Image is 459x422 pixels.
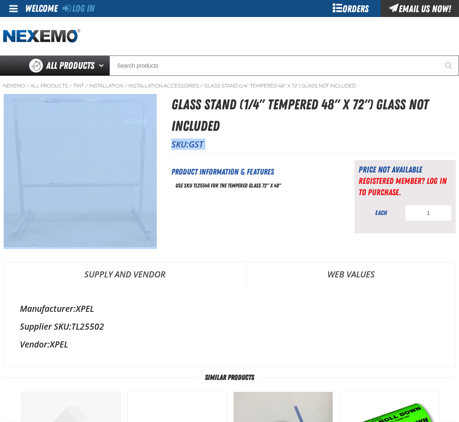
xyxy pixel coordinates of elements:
[20,303,76,314] label: Manufacturer:
[124,83,127,89] span: /
[89,83,123,89] a: Installation
[359,209,403,217] div: each
[20,321,71,332] label: Supplier SKU:
[405,205,452,221] input: Product Quantity
[247,262,456,286] a: Web Values
[109,55,459,76] input: Search
[189,139,203,150] span: GST
[69,83,72,89] span: /
[85,83,88,89] span: /
[30,83,68,89] a: All Products
[20,303,439,314] div: XPEL
[204,83,356,89] a: Glass Stand (1/4" Tempered 48" x 72") Glass not included
[20,339,50,350] label: Vendor:
[439,55,459,76] button: Start Searching
[20,339,439,350] div: XPEL
[3,83,25,89] a: Nexemo
[3,29,80,43] a: Home
[128,83,199,89] a: Installation Accessories
[359,164,452,175] div: Price not available
[199,373,260,382] span: Similar Products
[4,262,246,286] a: Supply and Vendor
[96,55,109,76] button: Open All Products pages
[62,3,94,14] a: Log In
[359,176,446,197] a: Registered Member? Log In to purchase.
[3,29,80,43] img: Nexemo logo
[46,58,94,73] span: All Products
[171,139,456,150] p: SKU:
[171,178,334,194] div: Use SKU TL25546 for the Tempered Glass 72" X 48"
[200,83,203,89] span: /
[73,83,84,89] a: Tint
[171,166,334,178] h2: Product Information & Features
[26,83,29,89] span: /
[20,321,439,332] div: TL25502
[4,94,157,247] img: Glass Stand (1/4" Tempered 48" x 72") Glass not included
[171,94,456,136] h1: Glass Stand (1/4" Tempered 48" x 72") Glass not included
[3,83,456,89] nav: Breadcrumbs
